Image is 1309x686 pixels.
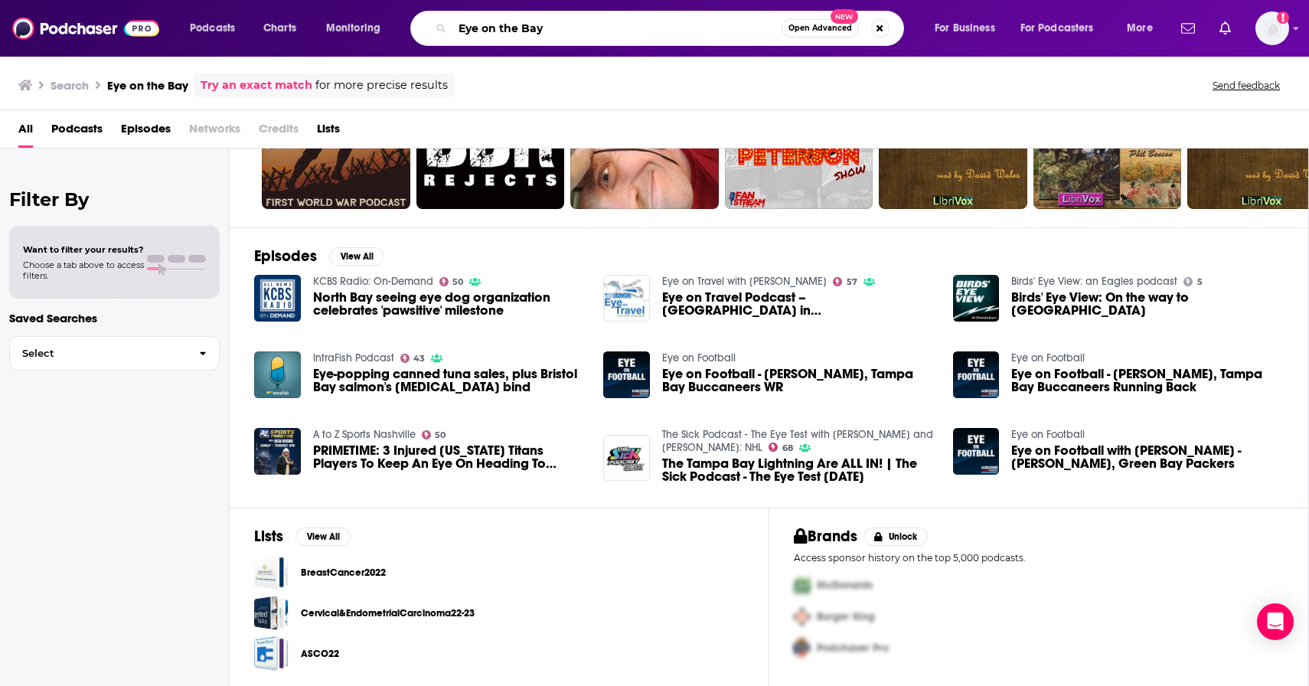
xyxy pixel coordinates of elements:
img: First Pro Logo [788,570,817,601]
p: Access sponsor history on the top 5,000 podcasts. [794,552,1284,563]
a: 50 [439,277,464,286]
a: PRIMETIME: 3 Injured Tennessee Titans Players To Keep An Eye On Heading To Green Bay [254,428,301,475]
span: McDonalds [817,579,873,592]
button: Show profile menu [1255,11,1289,45]
img: Eye on Football - Mike Evans, Tampa Bay Buccaneers WR [603,351,650,398]
span: Networks [189,116,240,148]
a: IntraFish Podcast [313,351,394,364]
h2: Episodes [254,247,317,266]
span: Eye-popping canned tuna sales, plus Bristol Bay salmon's [MEDICAL_DATA] bind [313,367,586,394]
a: Cervical&EndometrialCarcinoma22-23 [254,596,289,630]
h3: Search [51,78,89,93]
span: Episodes [121,116,171,148]
a: Try an exact match [201,77,312,94]
div: Open Intercom Messenger [1257,603,1294,640]
a: Birds' Eye View: On the way to Green Bay [1011,291,1284,317]
a: 68 [769,443,793,452]
span: Charts [263,18,296,39]
span: 68 [782,445,793,452]
a: 57 [833,277,857,286]
img: User Profile [1255,11,1289,45]
span: The Tampa Bay Lightning Are ALL IN! | The Sick Podcast - The Eye Test [DATE] [662,457,935,483]
span: 5 [1197,279,1203,286]
span: Podcasts [190,18,235,39]
a: All [18,116,33,148]
button: Send feedback [1208,79,1285,92]
a: 5 [1183,277,1203,286]
span: 50 [452,279,463,286]
a: Podcasts [51,116,103,148]
button: open menu [179,16,255,41]
span: For Business [935,18,995,39]
span: Choose a tab above to access filters. [23,260,144,281]
img: Second Pro Logo [788,601,817,632]
img: Eye-popping canned tuna sales, plus Bristol Bay salmon's covid-19 bind [254,351,301,398]
span: For Podcasters [1020,18,1094,39]
span: Open Advanced [788,24,852,32]
button: Unlock [863,528,929,546]
button: Select [9,336,220,371]
img: Eye on Football - Doug Martin, Tampa Bay Buccaneers Running Back [953,351,1000,398]
button: View All [329,247,384,266]
img: Eye on Football with Rich Ackerman - Casey Hayward, Green Bay Packers [953,428,1000,475]
span: 43 [413,355,425,362]
a: Cervical&EndometrialCarcinoma22-23 [301,605,475,622]
a: Eye on Football with Rich Ackerman - Casey Hayward, Green Bay Packers [1011,444,1284,470]
button: open menu [1010,16,1116,41]
span: Podchaser Pro [817,642,889,655]
svg: Add a profile image [1277,11,1289,24]
a: Eye on Football [1011,428,1085,441]
a: Eye on Football - Doug Martin, Tampa Bay Buccaneers Running Back [1011,367,1284,394]
a: A to Z Sports Nashville [313,428,416,441]
a: The Tampa Bay Lightning Are ALL IN! | The Sick Podcast - The Eye Test March 5 2025 [662,457,935,483]
span: Credits [259,116,299,148]
span: Monitoring [326,18,380,39]
a: ASCO22 [301,645,339,662]
a: Eye on Football [1011,351,1085,364]
span: Logged in as yaelbt [1255,11,1289,45]
a: ASCO22 [254,636,289,671]
a: Eye on Travel with Peter Greenberg [662,275,827,288]
a: BreastCancer2022 [301,564,386,581]
a: Birds' Eye View: On the way to Green Bay [953,275,1000,322]
img: Third Pro Logo [788,632,817,664]
img: Podchaser - Follow, Share and Rate Podcasts [12,14,159,43]
a: PRIMETIME: 3 Injured Tennessee Titans Players To Keep An Eye On Heading To Green Bay [313,444,586,470]
button: Open AdvancedNew [782,19,859,38]
span: Want to filter your results? [23,244,144,255]
span: Eye on Football with [PERSON_NAME] - [PERSON_NAME], Green Bay Packers [1011,444,1284,470]
a: EpisodesView All [254,247,384,266]
span: 50 [435,432,446,439]
span: Select [10,348,187,358]
span: 57 [847,279,857,286]
a: KCBS Radio: On-Demand [313,275,433,288]
a: Eye-popping canned tuna sales, plus Bristol Bay salmon's covid-19 bind [313,367,586,394]
span: More [1127,18,1153,39]
button: View All [295,528,351,546]
a: Lists [317,116,340,148]
a: Eye on Travel Podcast – Quintessence Hotel in Long Bay, Anguilla [662,291,935,317]
span: for more precise results [315,77,448,94]
a: Eye on Football - Mike Evans, Tampa Bay Buccaneers WR [662,367,935,394]
span: New [831,9,858,24]
img: The Tampa Bay Lightning Are ALL IN! | The Sick Podcast - The Eye Test March 5 2025 [603,435,650,482]
a: Show notifications dropdown [1175,15,1201,41]
img: Eye on Travel Podcast – Quintessence Hotel in Long Bay, Anguilla [603,275,650,322]
h2: Filter By [9,188,220,211]
a: ListsView All [254,527,351,546]
a: BreastCancer2022 [254,555,289,590]
a: North Bay seeing eye dog organization celebrates 'pawsitive' milestone [313,291,586,317]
